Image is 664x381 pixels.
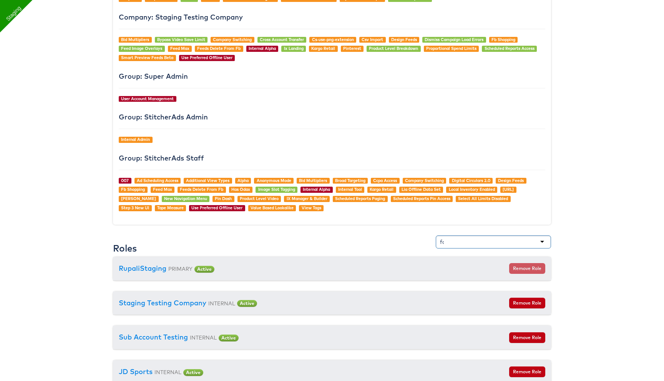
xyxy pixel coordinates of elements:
a: Value Based Lookalike [251,205,294,210]
span: Active [219,335,239,341]
a: Bid Multipliers [299,178,327,183]
a: Use Preferred Offline User [191,205,242,210]
a: Product Level Video [240,196,279,201]
a: Proportional Spend Limits [426,46,476,51]
a: Cross Account Transfer [260,37,304,42]
span: Active [194,266,214,273]
a: Fb Shopping [121,187,145,192]
a: New Navigation Menu [164,196,207,201]
a: Ad Scheduling Access [137,178,178,183]
a: Ix Landing [284,46,304,51]
a: Company Switching [405,178,444,183]
button: Remove Role [509,263,545,274]
input: Add user to company... [440,238,444,246]
a: Local Inventory Enabled [449,187,495,192]
a: Company Switching [213,37,252,42]
a: Step 3 New UI [121,205,149,210]
a: Use Preferred Offline User [181,55,232,60]
a: Bid Multipliers [121,37,149,42]
a: Design Feeds [391,37,417,42]
h3: Roles [113,243,137,253]
a: Broad Targeting [335,178,365,183]
a: Alpha [237,178,249,183]
small: PRIMARY [168,265,193,272]
a: Anonymous Mode [257,178,291,183]
a: Has Odax [231,187,250,192]
h4: Group: StitcherAds Staff [119,154,545,162]
a: Staging Testing Company [119,298,206,307]
a: [URL] [503,187,514,192]
a: RupaliStaging [119,264,166,273]
span: Active [183,369,203,376]
a: Design Feeds [498,178,524,183]
a: Product Level Breakdown [369,46,418,51]
a: Internal Admin [121,137,150,142]
h4: Group: Super Admin [119,73,545,80]
a: Feed Image Overlays [121,46,162,51]
a: Feeds Delete From Fb [180,187,223,192]
a: Kargo Retail [370,187,393,192]
a: Sub Account Testing [119,333,188,341]
a: Internal Alpha [303,187,330,192]
small: INTERNAL [190,334,217,341]
a: Lia Offline Data Set [402,187,441,192]
a: Internal Alpha [249,46,276,51]
a: Image Slot Tagging [258,187,295,192]
a: 007 [121,178,129,183]
a: Bypass Video Save Limit [157,37,205,42]
a: Additional View Types [186,178,229,183]
h4: Group: StitcherAds Admin [119,113,545,121]
a: JD Sports [119,367,153,376]
a: View Tags [302,205,321,210]
a: Scheduled Reports Pin Access [393,196,450,201]
a: Dismiss Campaign Load Errors [425,37,483,42]
a: Select All Limits Disabled [458,196,508,201]
a: Ccpa Access [373,178,397,183]
a: Pinterest [343,46,361,51]
a: [PERSON_NAME] [121,196,156,201]
a: Internal Tool [338,187,362,192]
a: Digital Circulars 2.0 [452,178,490,183]
a: Scheduled Reports Access [485,46,535,51]
a: Smart Preview Feeds Beta [121,55,173,60]
a: User Account Management [121,96,174,101]
a: Pin Dash [215,196,232,201]
a: Feeds Delete From Fb [197,46,241,51]
small: INTERNAL [154,369,181,375]
h4: Company: Staging Testing Company [119,13,545,21]
button: Remove Role [509,332,545,343]
span: Active [237,300,257,307]
a: Csv Import [362,37,383,42]
a: IX Manager & Builder [287,196,327,201]
a: Kargo Retail [311,46,335,51]
button: Remove Role [509,298,545,308]
a: Cs-use-png-extension [312,37,354,42]
a: Scheduled Reports Paging [335,196,385,201]
a: Feed Max [153,187,172,192]
a: Feed Max [170,46,189,51]
button: Remove Role [509,366,545,377]
a: Tape Measure [157,205,184,210]
a: Fb Shopping [491,37,515,42]
small: INTERNAL [208,300,235,306]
